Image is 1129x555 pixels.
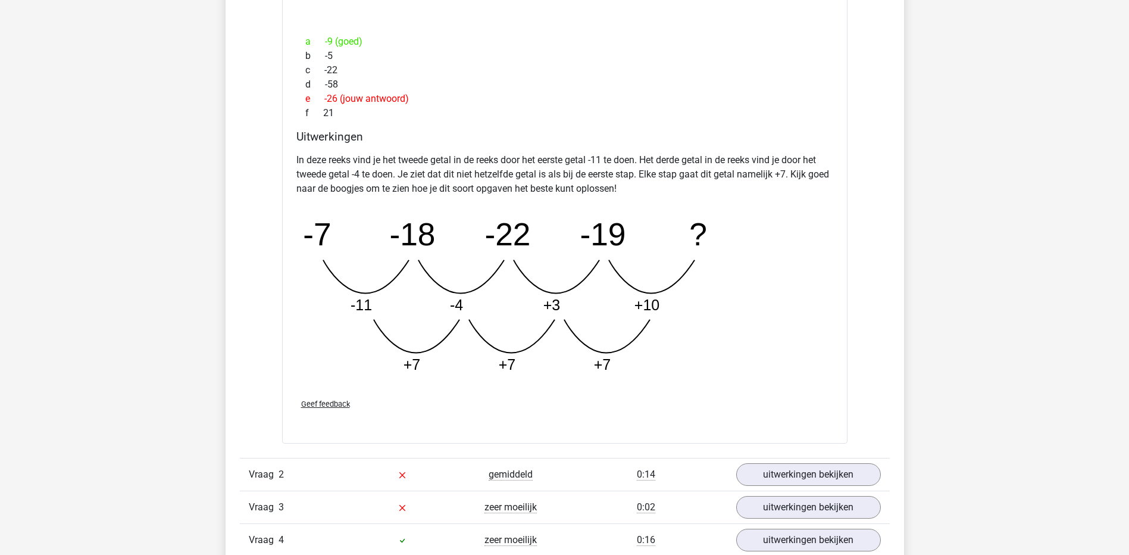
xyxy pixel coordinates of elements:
[689,217,707,252] tspan: ?
[296,49,833,63] div: -5
[279,501,284,513] span: 3
[249,533,279,547] span: Vraag
[593,356,611,373] tspan: +7
[637,534,655,546] span: 0:16
[279,469,284,480] span: 2
[296,106,833,120] div: 21
[489,469,533,481] span: gemiddeld
[736,529,881,551] a: uitwerkingen bekijken
[736,496,881,519] a: uitwerkingen bekijken
[296,35,833,49] div: -9 (goed)
[296,130,833,144] h4: Uitwerkingen
[303,217,331,252] tspan: -7
[580,217,626,252] tspan: -19
[543,297,560,313] tspan: +3
[305,77,325,92] span: d
[296,92,833,106] div: -26 (jouw antwoord)
[484,534,537,546] span: zeer moeilijk
[301,400,350,409] span: Geef feedback
[305,63,324,77] span: c
[449,297,462,313] tspan: -4
[249,467,279,482] span: Vraag
[403,356,420,373] tspan: +7
[296,153,833,196] p: In deze reeks vind je het tweede getal in de reeks door het eerste getal -11 te doen. Het derde g...
[498,356,515,373] tspan: +7
[736,463,881,486] a: uitwerkingen bekijken
[279,534,284,545] span: 4
[389,217,435,252] tspan: -18
[637,469,655,481] span: 0:14
[305,49,325,63] span: b
[296,77,833,92] div: -58
[305,106,323,120] span: f
[484,501,537,513] span: zeer moeilijk
[634,297,659,313] tspan: +10
[484,217,530,252] tspan: -22
[249,500,279,515] span: Vraag
[305,35,325,49] span: a
[296,63,833,77] div: -22
[350,297,371,313] tspan: -11
[637,501,655,513] span: 0:02
[305,92,324,106] span: e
